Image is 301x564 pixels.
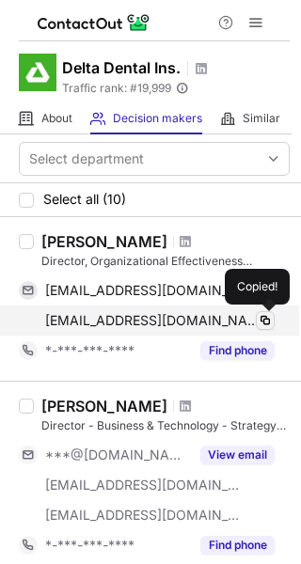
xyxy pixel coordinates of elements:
span: Traffic rank: # 19,999 [62,82,171,95]
div: [PERSON_NAME] [41,397,167,415]
span: Decision makers [113,111,202,126]
img: ContactOut v5.3.10 [38,11,150,34]
span: [EMAIL_ADDRESS][DOMAIN_NAME] [45,312,261,329]
span: [EMAIL_ADDRESS][DOMAIN_NAME] [45,507,241,524]
button: Reveal Button [200,341,275,360]
span: Select all (10) [43,192,126,207]
button: Reveal Button [200,446,275,464]
img: 9b481b0d383265b5a9051a6c65ecf539 [19,54,56,91]
span: ***@[DOMAIN_NAME] [45,446,189,463]
span: [EMAIL_ADDRESS][DOMAIN_NAME] [45,282,261,299]
span: [EMAIL_ADDRESS][DOMAIN_NAME] [45,477,241,493]
span: About [41,111,72,126]
div: Select department [29,149,144,168]
div: Director, Organizational Effectiveness Consulting [41,253,290,270]
button: Reveal Button [200,536,275,555]
div: Director - Business & Technology - Strategy and Enablement [41,417,290,434]
span: Similar [243,111,280,126]
h1: Delta Dental Ins. [62,56,181,79]
div: [PERSON_NAME] [41,232,167,251]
